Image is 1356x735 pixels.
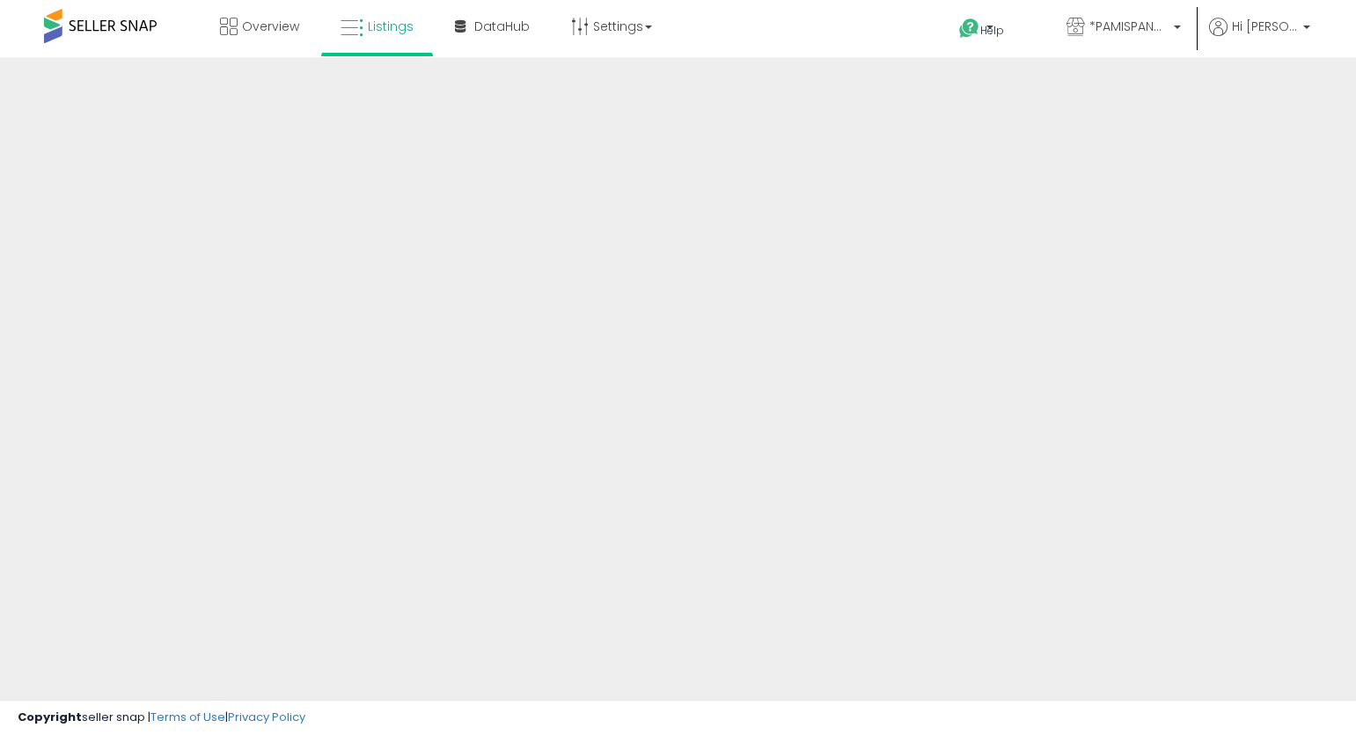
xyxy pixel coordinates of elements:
span: Help [980,23,1004,38]
span: Hi [PERSON_NAME] [1232,18,1298,35]
span: DataHub [474,18,530,35]
a: Privacy Policy [228,709,305,725]
div: seller snap | | [18,710,305,726]
a: Hi [PERSON_NAME] [1209,18,1310,57]
a: Terms of Use [150,709,225,725]
i: Get Help [958,18,980,40]
a: Help [945,4,1038,57]
span: *PAMISPANAS* [1089,18,1169,35]
span: Overview [242,18,299,35]
span: Listings [368,18,414,35]
strong: Copyright [18,709,82,725]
